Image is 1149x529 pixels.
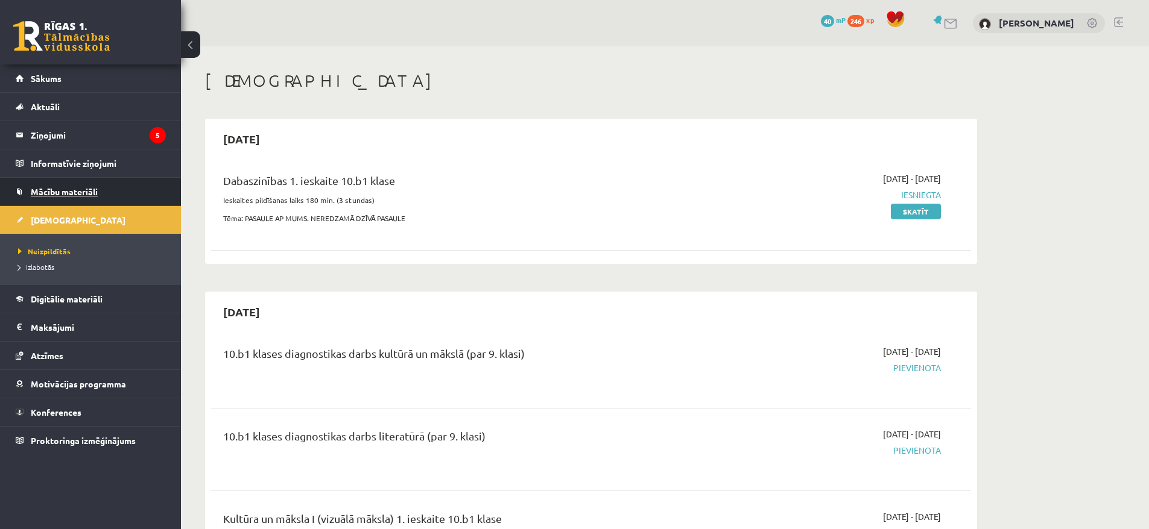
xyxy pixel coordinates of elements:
span: Konferences [31,407,81,418]
span: [DATE] - [DATE] [883,172,941,185]
p: Ieskaites pildīšanas laiks 180 min. (3 stundas) [223,195,695,205]
a: 246 xp [847,15,880,25]
span: Digitālie materiāli [31,293,103,304]
img: Maksims Cibuļskis [979,18,991,30]
span: Aktuāli [31,101,60,112]
span: Izlabotās [18,262,54,272]
span: [DATE] - [DATE] [883,428,941,440]
a: [PERSON_NAME] [999,17,1074,29]
span: Atzīmes [31,350,63,361]
span: [DATE] - [DATE] [883,510,941,523]
a: Motivācijas programma [16,370,166,398]
h2: [DATE] [211,298,272,326]
a: Izlabotās [18,261,169,272]
div: 10.b1 klases diagnostikas darbs kultūrā un mākslā (par 9. klasi) [223,345,695,368]
a: Maksājumi [16,313,166,341]
div: Dabaszinības 1. ieskaite 10.b1 klase [223,172,695,195]
a: [DEMOGRAPHIC_DATA] [16,206,166,234]
h1: [DEMOGRAPHIC_DATA] [205,70,977,91]
a: Konferences [16,398,166,426]
div: 10.b1 klases diagnostikas darbs literatūrā (par 9. klasi) [223,428,695,450]
a: Informatīvie ziņojumi [16,149,166,177]
span: Pievienota [714,444,941,457]
legend: Ziņojumi [31,121,166,149]
span: Motivācijas programma [31,378,126,389]
a: Atzīmes [16,342,166,369]
a: 40 mP [821,15,846,25]
a: Proktoringa izmēģinājums [16,427,166,454]
span: xp [866,15,874,25]
span: Pievienota [714,362,941,374]
span: Sākums [31,73,62,84]
span: mP [836,15,846,25]
p: Tēma: PASAULE AP MUMS. NEREDZAMĀ DZĪVĀ PASAULE [223,213,695,224]
span: 246 [847,15,864,27]
a: Rīgas 1. Tālmācības vidusskola [13,21,110,51]
span: [DEMOGRAPHIC_DATA] [31,214,125,225]
a: Digitālie materiāli [16,285,166,313]
span: Mācību materiāli [31,186,98,197]
legend: Informatīvie ziņojumi [31,149,166,177]
span: Proktoringa izmēģinājums [31,435,136,446]
i: 5 [150,127,166,143]
legend: Maksājumi [31,313,166,341]
span: Iesniegta [714,189,941,201]
a: Mācību materiāli [16,178,166,205]
span: 40 [821,15,834,27]
a: Skatīt [891,204,941,219]
a: Sākums [16,64,166,92]
span: [DATE] - [DATE] [883,345,941,358]
h2: [DATE] [211,125,272,153]
a: Aktuāli [16,93,166,121]
a: Neizpildītās [18,246,169,257]
span: Neizpildītās [18,246,71,256]
a: Ziņojumi5 [16,121,166,149]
